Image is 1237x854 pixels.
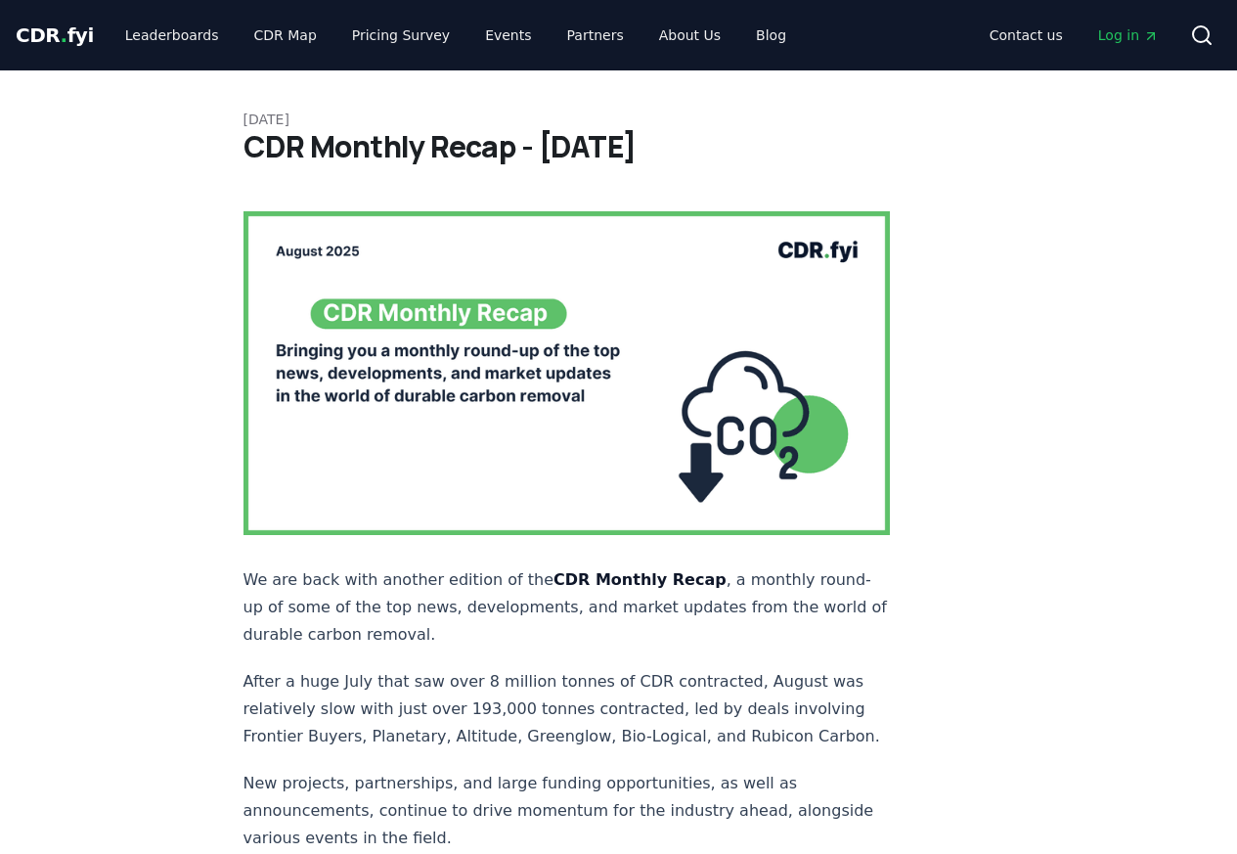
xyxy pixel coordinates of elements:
p: We are back with another edition of the , a monthly round-up of some of the top news, development... [243,566,891,649]
h1: CDR Monthly Recap - [DATE] [243,129,994,164]
span: Log in [1098,25,1159,45]
a: Partners [552,18,640,53]
img: blog post image [243,211,891,535]
a: Leaderboards [110,18,235,53]
span: . [61,23,67,47]
p: After a huge July that saw over 8 million tonnes of CDR contracted, August was relatively slow wi... [243,668,891,750]
a: Blog [740,18,802,53]
a: CDR Map [239,18,332,53]
span: CDR fyi [16,23,94,47]
p: New projects, partnerships, and large funding opportunities, as well as announcements, continue t... [243,770,891,852]
a: Log in [1082,18,1174,53]
a: Contact us [974,18,1079,53]
nav: Main [974,18,1174,53]
a: About Us [643,18,736,53]
a: Events [469,18,547,53]
a: Pricing Survey [336,18,465,53]
a: CDR.fyi [16,22,94,49]
strong: CDR Monthly Recap [553,570,727,589]
nav: Main [110,18,802,53]
p: [DATE] [243,110,994,129]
